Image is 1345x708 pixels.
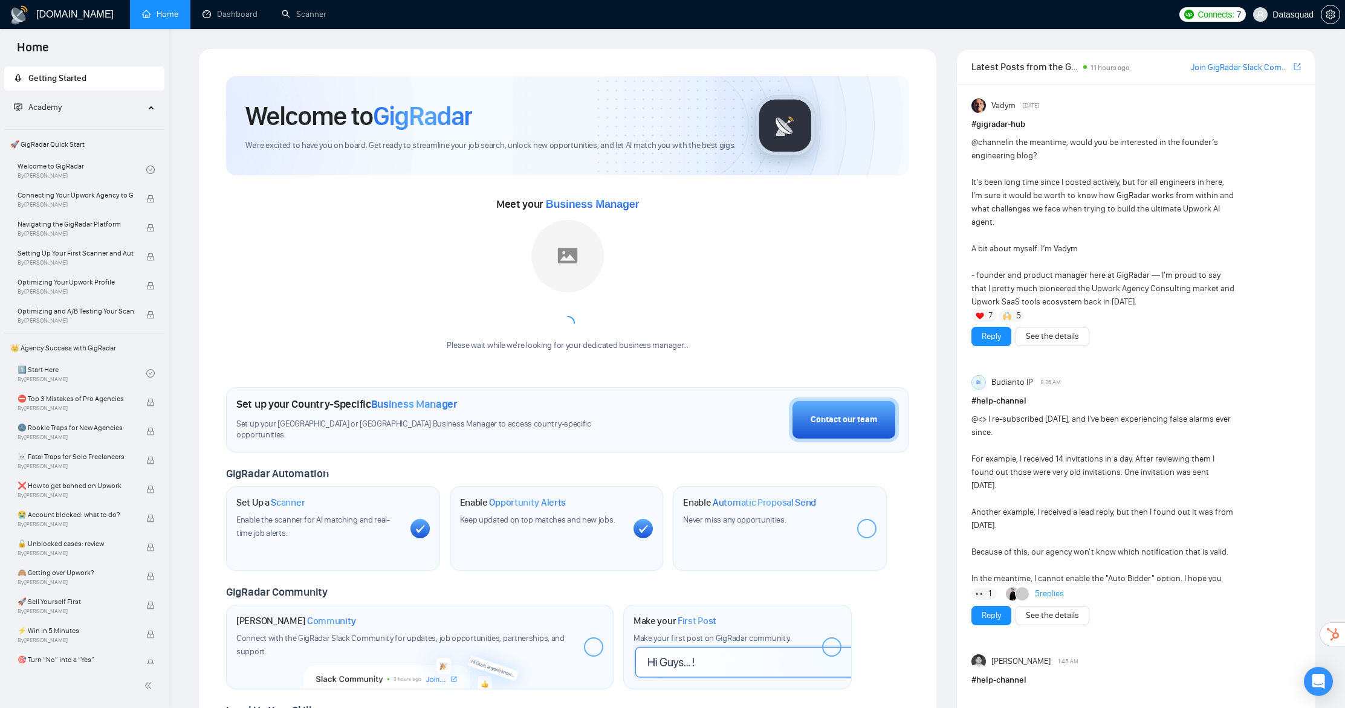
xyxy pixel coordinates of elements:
[18,579,134,586] span: By [PERSON_NAME]
[14,102,62,112] span: Academy
[146,601,155,610] span: lock
[1023,100,1039,111] span: [DATE]
[146,630,155,639] span: lock
[142,9,178,19] a: homeHome
[1304,667,1333,696] div: Open Intercom Messenger
[1321,10,1340,19] a: setting
[634,615,716,627] h1: Make your
[18,360,146,387] a: 1️⃣ Start HereBy[PERSON_NAME]
[971,98,986,113] img: Vadym
[634,633,791,643] span: Make your first post on GigRadar community.
[18,317,134,324] span: By [PERSON_NAME]
[988,310,993,322] span: 7
[18,393,134,405] span: ⛔ Top 3 Mistakes of Pro Agencies
[972,376,985,389] div: BI
[755,95,815,156] img: gigradar-logo.png
[144,680,156,692] span: double-left
[18,422,134,434] span: 🌚 Rookie Traps for New Agencies
[1256,10,1265,19] span: user
[678,615,716,627] span: First Post
[18,201,134,208] span: By [PERSON_NAME]
[988,588,991,600] span: 1
[14,103,22,111] span: fund-projection-screen
[18,567,134,579] span: 🙈 Getting over Upwork?
[460,515,615,525] span: Keep updated on top matches and new jobs.
[1035,588,1064,600] a: 5replies
[1006,587,1019,600] img: Dima
[282,9,326,19] a: searchScanner
[146,253,155,261] span: lock
[18,538,134,550] span: 🔓 Unblocked cases: review
[146,224,155,232] span: lock
[18,451,134,463] span: ☠️ Fatal Traps for Solo Freelancers
[976,312,984,320] img: ❤️
[713,497,816,509] span: Automatic Proposal Send
[18,463,134,470] span: By [PERSON_NAME]
[1198,8,1234,21] span: Connects:
[146,456,155,465] span: lock
[146,369,155,378] span: check-circle
[18,259,134,266] span: By [PERSON_NAME]
[1184,10,1194,19] img: upwork-logo.png
[1191,61,1291,74] a: Join GigRadar Slack Community
[991,655,1051,668] span: [PERSON_NAME]
[971,654,986,669] img: Akshay Purohit
[18,276,134,288] span: Optimizing Your Upwork Profile
[146,398,155,407] span: lock
[203,9,258,19] a: dashboardDashboard
[146,311,155,319] span: lock
[1321,5,1340,24] button: setting
[18,305,134,317] span: Optimizing and A/B Testing Your Scanner for Better Results
[1091,63,1130,72] span: 11 hours ago
[971,59,1080,74] span: Latest Posts from the GigRadar Community
[1016,606,1089,625] button: See the details
[531,220,604,292] img: placeholder.png
[18,189,134,201] span: Connecting Your Upwork Agency to GigRadar
[1321,10,1340,19] span: setting
[971,606,1011,625] button: Reply
[971,413,1235,652] div: @<> I re-subscribed [DATE], and I've been experiencing false alarms ever since. For example, I re...
[10,5,29,25] img: logo
[304,634,536,689] img: slackcommunity-bg.png
[236,497,305,509] h1: Set Up a
[971,327,1011,346] button: Reply
[18,608,134,615] span: By [PERSON_NAME]
[991,376,1033,389] span: Budianto IP
[18,509,134,521] span: 😭 Account blocked: what to do?
[146,195,155,203] span: lock
[373,100,472,132] span: GigRadar
[971,394,1301,408] h1: # help-channel
[18,637,134,644] span: By [PERSON_NAME]
[971,137,1007,147] span: @channel
[1294,61,1301,72] a: export
[236,615,356,627] h1: [PERSON_NAME]
[18,247,134,259] span: Setting Up Your First Scanner and Auto-Bidder
[18,218,134,230] span: Navigating the GigRadar Platform
[496,198,639,211] span: Meet your
[1016,327,1089,346] button: See the details
[1040,377,1061,388] span: 8:26 AM
[971,674,1301,687] h1: # help-channel
[1026,330,1079,343] a: See the details
[560,315,575,330] span: loading
[236,633,565,657] span: Connect with the GigRadar Slack Community for updates, job opportunities, partnerships, and support.
[971,136,1235,428] div: in the meantime, would you be interested in the founder’s engineering blog? It’s been long time s...
[146,485,155,494] span: lock
[18,434,134,441] span: By [PERSON_NAME]
[5,132,163,156] span: 🚀 GigRadar Quick Start
[18,480,134,492] span: ❌ How to get banned on Upwork
[18,405,134,412] span: By [PERSON_NAME]
[971,118,1301,131] h1: # gigradar-hub
[18,596,134,608] span: 🚀 Sell Yourself First
[1016,310,1021,322] span: 5
[18,230,134,237] span: By [PERSON_NAME]
[982,609,1001,622] a: Reply
[271,497,305,509] span: Scanner
[546,198,639,210] span: Business Manager
[236,515,390,538] span: Enable the scanner for AI matching and real-time job alerts.
[5,336,163,360] span: 👑 Agency Success with GigRadar
[226,585,328,599] span: GigRadar Community
[439,340,695,352] div: Please wait while we're looking for your dedicated business manager...
[811,413,877,426] div: Contact our team
[371,397,458,411] span: Business Manager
